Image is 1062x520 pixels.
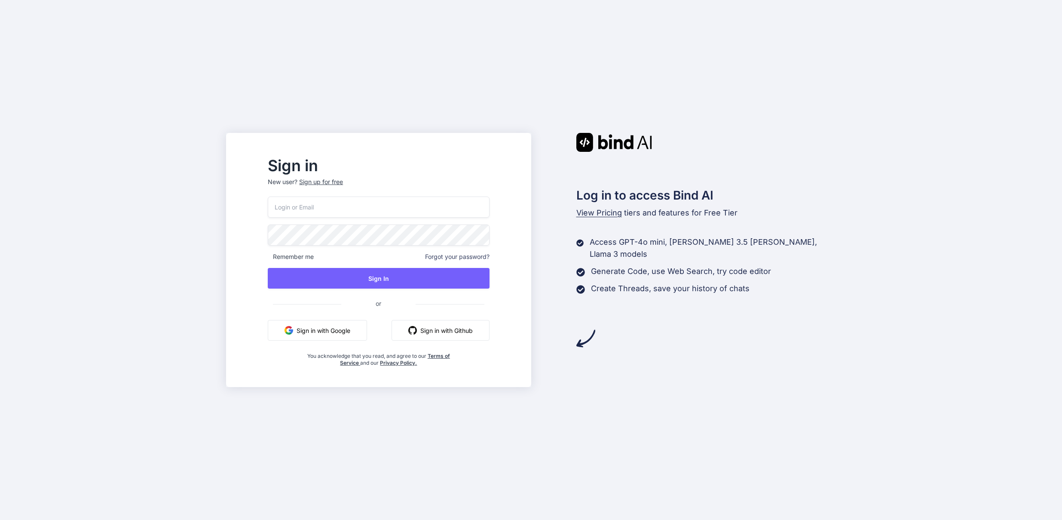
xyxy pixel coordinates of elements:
h2: Sign in [268,159,489,172]
span: or [341,293,416,314]
button: Sign in with Google [268,320,367,341]
p: tiers and features for Free Tier [576,207,836,219]
img: Bind AI logo [576,133,652,152]
p: New user? [268,178,489,197]
a: Privacy Policy. [380,360,417,366]
img: arrow [576,329,595,348]
p: Access GPT-4o mini, [PERSON_NAME] 3.5 [PERSON_NAME], Llama 3 models [590,236,836,260]
span: Remember me [268,252,314,261]
button: Sign in with Github [392,320,490,341]
img: github [408,326,417,335]
a: Terms of Service [340,353,450,366]
img: google [285,326,293,335]
button: Sign In [268,268,489,289]
span: View Pricing [576,208,622,217]
p: Create Threads, save your history of chats [591,283,750,295]
p: Generate Code, use Web Search, try code editor [591,265,771,277]
h2: Log in to access Bind AI [576,186,836,204]
span: Forgot your password? [425,252,490,261]
div: Sign up for free [299,178,343,186]
input: Login or Email [268,197,489,218]
div: You acknowledge that you read, and agree to our and our [305,348,453,366]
